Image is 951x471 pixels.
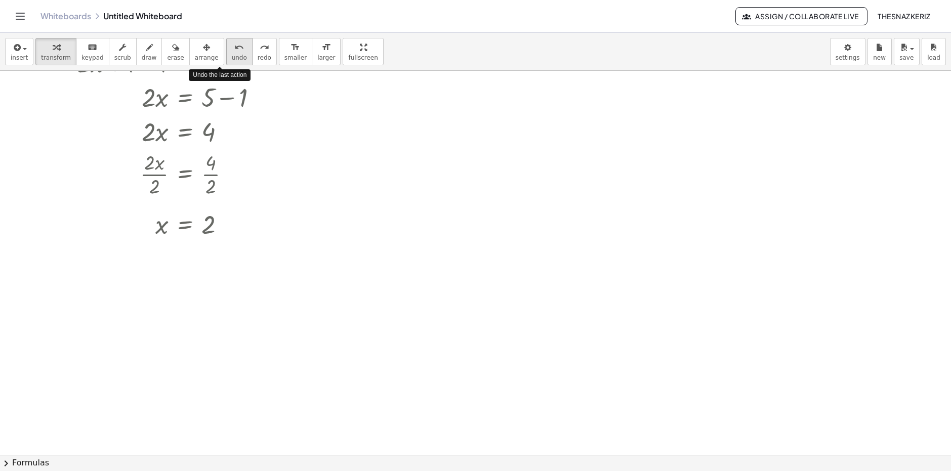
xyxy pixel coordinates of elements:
button: redoredo [252,38,277,65]
span: arrange [195,54,219,61]
span: TheSnazkeriz [878,12,931,21]
span: new [873,54,886,61]
span: keypad [81,54,104,61]
span: insert [11,54,28,61]
span: Assign / Collaborate Live [744,12,859,21]
i: undo [234,41,244,54]
button: transform [35,38,76,65]
button: scrub [109,38,137,65]
span: erase [167,54,184,61]
span: draw [142,54,157,61]
span: larger [317,54,335,61]
button: draw [136,38,162,65]
button: format_sizelarger [312,38,341,65]
button: save [894,38,920,65]
button: settings [830,38,865,65]
button: Toggle navigation [12,8,28,24]
button: insert [5,38,33,65]
i: keyboard [88,41,97,54]
button: keyboardkeypad [76,38,109,65]
button: undoundo [226,38,253,65]
button: Assign / Collaborate Live [735,7,867,25]
i: format_size [321,41,331,54]
span: settings [836,54,860,61]
button: erase [161,38,189,65]
button: TheSnazkeriz [870,7,939,25]
span: save [899,54,914,61]
span: scrub [114,54,131,61]
span: undo [232,54,247,61]
span: smaller [284,54,307,61]
span: fullscreen [348,54,378,61]
a: Whiteboards [40,11,91,21]
i: redo [260,41,269,54]
span: redo [258,54,271,61]
button: new [867,38,892,65]
div: Undo the last action [189,69,251,81]
button: fullscreen [343,38,383,65]
i: format_size [291,41,300,54]
button: arrange [189,38,224,65]
button: load [922,38,946,65]
button: format_sizesmaller [279,38,312,65]
span: transform [41,54,71,61]
span: load [927,54,940,61]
